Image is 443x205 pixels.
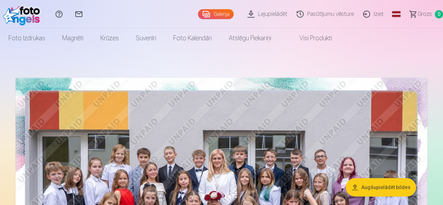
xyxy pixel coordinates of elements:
a: Visi produkti [280,28,340,48]
a: Galerija [198,9,234,19]
span: Grozs [418,10,432,18]
a: Krūzes [92,28,127,48]
img: /fa3 [3,3,43,25]
a: Foto kalendāri [165,28,220,48]
a: Suvenīri [127,28,165,48]
a: Atslēgu piekariņi [220,28,280,48]
a: Magnēti [54,28,92,48]
button: Augšupielādēt bildes [346,178,416,197]
span: 0 [435,10,443,18]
